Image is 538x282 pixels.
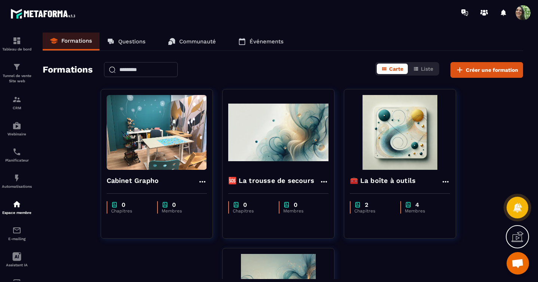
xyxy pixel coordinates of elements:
button: Liste [409,64,438,74]
p: Assistant IA [2,263,32,267]
img: chapter [405,201,412,208]
p: 2 [365,201,368,208]
p: Planificateur [2,158,32,162]
p: E-mailing [2,237,32,241]
img: chapter [354,201,361,208]
a: automationsautomationsAutomatisations [2,168,32,194]
a: emailemailE-mailing [2,220,32,246]
a: formation-background🆘 La trousse de secourschapter0Chapitreschapter0Membres [222,89,344,248]
img: formation [12,62,21,71]
a: formationformationCRM [2,89,32,116]
a: formation-backgroundCabinet Graphochapter0Chapitreschapter0Membres [101,89,222,248]
span: Carte [389,66,403,72]
img: scheduler [12,147,21,156]
a: Formations [43,33,100,50]
img: formation-background [350,95,450,170]
span: Créer une formation [466,66,518,74]
span: Liste [421,66,433,72]
button: Créer une formation [450,62,523,78]
img: chapter [283,201,290,208]
a: Événements [231,33,291,50]
p: Membres [405,208,443,214]
img: automations [12,174,21,183]
p: Événements [250,38,284,45]
p: Chapitres [354,208,393,214]
p: Espace membre [2,211,32,215]
p: Tunnel de vente Site web [2,73,32,84]
button: Carte [377,64,408,74]
p: Chapitres [233,208,271,214]
a: Communauté [161,33,223,50]
a: Questions [100,33,153,50]
p: Communauté [179,38,216,45]
img: automations [12,200,21,209]
img: formation-background [228,95,328,170]
p: Membres [283,208,321,214]
img: email [12,226,21,235]
p: 0 [294,201,297,208]
h4: 🆘 La trousse de secours [228,175,315,186]
img: automations [12,121,21,130]
a: formation-background🧰 La boîte à outilschapter2Chapitreschapter4Membres [344,89,465,248]
img: chapter [111,201,118,208]
img: chapter [233,201,239,208]
img: logo [10,7,78,21]
p: 0 [122,201,125,208]
a: schedulerschedulerPlanificateur [2,142,32,168]
p: 0 [243,201,247,208]
img: formation [12,36,21,45]
h2: Formations [43,62,93,78]
img: formation-background [107,95,207,170]
a: automationsautomationsEspace membre [2,194,32,220]
img: formation [12,95,21,104]
p: 0 [172,201,176,208]
p: 4 [415,201,419,208]
p: Questions [118,38,146,45]
img: chapter [162,201,168,208]
a: automationsautomationsWebinaire [2,116,32,142]
a: formationformationTunnel de vente Site web [2,57,32,89]
p: Webinaire [2,132,32,136]
div: Ouvrir le chat [507,252,529,275]
p: Formations [61,37,92,44]
h4: Cabinet Grapho [107,175,159,186]
a: formationformationTableau de bord [2,31,32,57]
a: Assistant IA [2,246,32,273]
p: Membres [162,208,199,214]
h4: 🧰 La boîte à outils [350,175,416,186]
p: Chapitres [111,208,150,214]
p: Automatisations [2,184,32,188]
p: CRM [2,106,32,110]
p: Tableau de bord [2,47,32,51]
